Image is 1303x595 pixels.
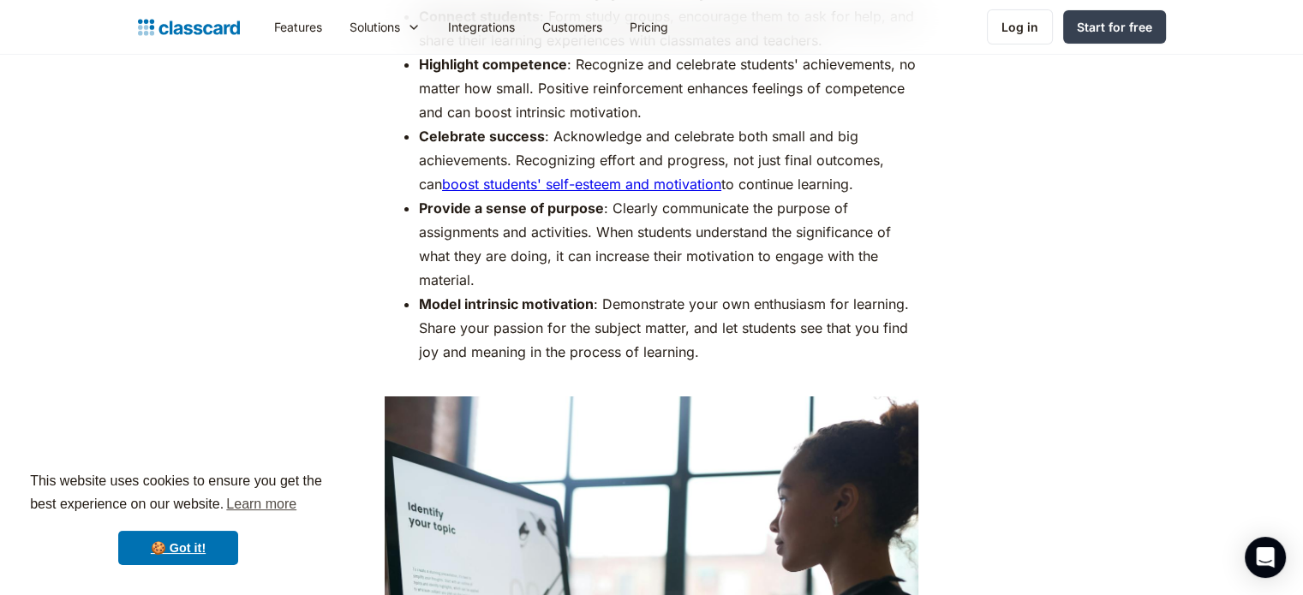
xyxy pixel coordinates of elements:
div: Solutions [336,8,434,46]
li: : Demonstrate your own enthusiasm for learning. Share your passion for the subject matter, and le... [419,292,918,388]
a: home [138,15,240,39]
a: learn more about cookies [224,491,299,517]
div: cookieconsent [14,455,343,581]
strong: Celebrate success [419,128,545,145]
strong: Highlight competence [419,56,567,73]
strong: Provide a sense of purpose [419,199,604,217]
li: : Acknowledge and celebrate both small and big achievements. Recognizing effort and progress, not... [419,124,918,196]
span: This website uses cookies to ensure you get the best experience on our website. [30,471,326,517]
a: Pricing [616,8,682,46]
li: : Clearly communicate the purpose of assignments and activities. When students understand the sig... [419,196,918,292]
div: Start for free [1077,18,1152,36]
div: Solutions [350,18,400,36]
a: Start for free [1063,10,1166,44]
li: : Recognize and celebrate students' achievements, no matter how small. Positive reinforcement enh... [419,52,918,124]
a: dismiss cookie message [118,531,238,565]
div: Open Intercom Messenger [1245,537,1286,578]
a: Log in [987,9,1053,45]
a: Features [260,8,336,46]
a: Integrations [434,8,529,46]
a: boost students' self-esteem and motivation [442,176,721,193]
div: Log in [1001,18,1038,36]
strong: Model intrinsic motivation [419,295,594,312]
a: Customers [529,8,616,46]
